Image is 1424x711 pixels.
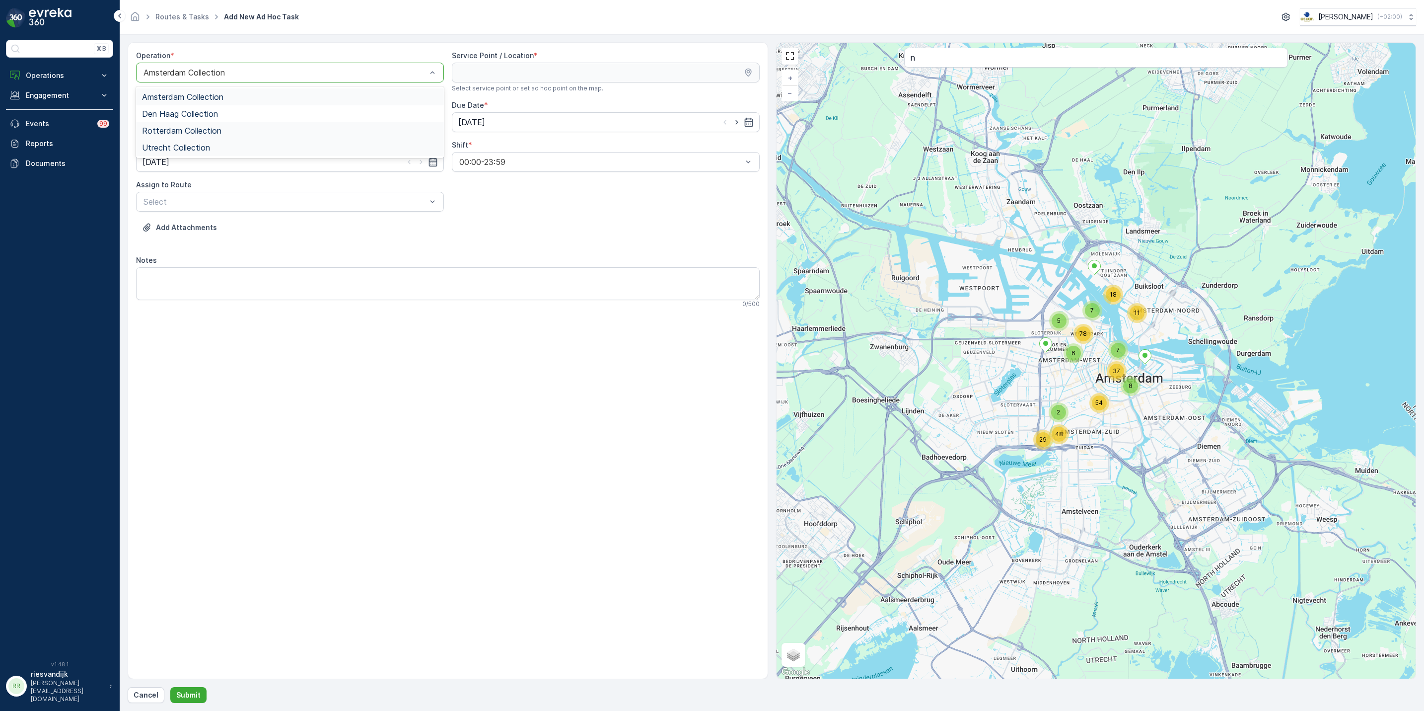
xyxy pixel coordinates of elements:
input: dd/mm/yyyy [452,112,760,132]
div: 78 [1073,324,1093,344]
div: 18 [1103,285,1123,305]
span: 18 [1110,291,1117,298]
p: ( +02:00 ) [1377,13,1402,21]
p: Events [26,119,91,129]
a: Homepage [130,15,141,23]
p: 99 [99,120,107,128]
span: 48 [1055,430,1063,438]
a: Events99 [6,114,113,134]
span: Utrecht Collection [142,143,210,152]
a: Open this area in Google Maps (opens a new window) [779,666,812,679]
input: dd/mm/yyyy [136,152,444,172]
span: Rotterdam Collection [142,126,221,135]
img: logo [6,8,26,28]
span: − [787,88,792,97]
a: Documents [6,154,113,173]
button: Engagement [6,85,113,105]
a: Routes & Tasks [155,12,209,21]
a: Zoom In [783,71,797,85]
span: v 1.48.1 [6,661,113,667]
label: Assign to Route [136,180,192,189]
p: Cancel [134,690,158,700]
button: Cancel [128,687,164,703]
p: 0 / 500 [742,300,760,308]
div: 54 [1089,393,1109,413]
p: riesvandijk [31,669,104,679]
p: Engagement [26,90,93,100]
span: 8 [1129,382,1133,390]
div: 29 [1033,430,1053,450]
img: basis-logo_rgb2x.png [1300,11,1314,22]
input: Search address or service points [904,48,1288,68]
p: Submit [176,690,201,700]
span: 5 [1057,317,1061,324]
div: 8 [1121,376,1140,396]
label: Notes [136,256,157,264]
label: Operation [136,51,170,60]
img: logo_dark-DEwI_e13.png [29,8,71,28]
div: 6 [1064,343,1083,363]
span: 7 [1116,346,1120,354]
span: 7 [1090,307,1094,314]
span: + [788,74,792,82]
p: ⌘B [96,45,106,53]
button: RRriesvandijk[PERSON_NAME][EMAIL_ADDRESS][DOMAIN_NAME] [6,669,113,703]
span: Add New Ad Hoc Task [222,12,301,22]
span: 6 [1071,349,1075,357]
label: Service Point / Location [452,51,534,60]
span: Amsterdam Collection [142,92,223,101]
span: Den Haag Collection [142,109,218,118]
p: Add Attachments [156,223,217,233]
p: Documents [26,158,109,168]
a: Reports [6,134,113,154]
span: 54 [1095,399,1103,406]
p: Select [143,196,427,208]
p: Reports [26,139,109,149]
div: RR [8,678,24,694]
a: Zoom Out [783,85,797,100]
p: [PERSON_NAME] [1318,12,1373,22]
span: 29 [1039,436,1047,443]
span: Select service point or set ad hoc point on the map. [452,84,603,92]
div: 37 [1107,361,1127,381]
button: Submit [170,687,207,703]
div: 2 [1049,402,1068,422]
div: 7 [1082,301,1102,320]
button: [PERSON_NAME](+02:00) [1300,8,1416,26]
div: 7 [1108,340,1128,360]
a: Layers [783,644,804,666]
span: 37 [1113,367,1120,375]
div: 5 [1049,311,1069,331]
div: 11 [1127,303,1147,323]
span: 78 [1079,330,1087,337]
span: 11 [1134,309,1140,316]
button: Operations [6,66,113,85]
button: Upload File [136,220,223,236]
span: 2 [1057,408,1060,416]
div: 48 [1049,424,1069,444]
p: [PERSON_NAME][EMAIL_ADDRESS][DOMAIN_NAME] [31,679,104,703]
label: Shift [452,141,468,149]
p: Operations [26,71,93,80]
a: View Fullscreen [783,49,797,64]
label: Due Date [452,101,484,109]
img: Google [779,666,812,679]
